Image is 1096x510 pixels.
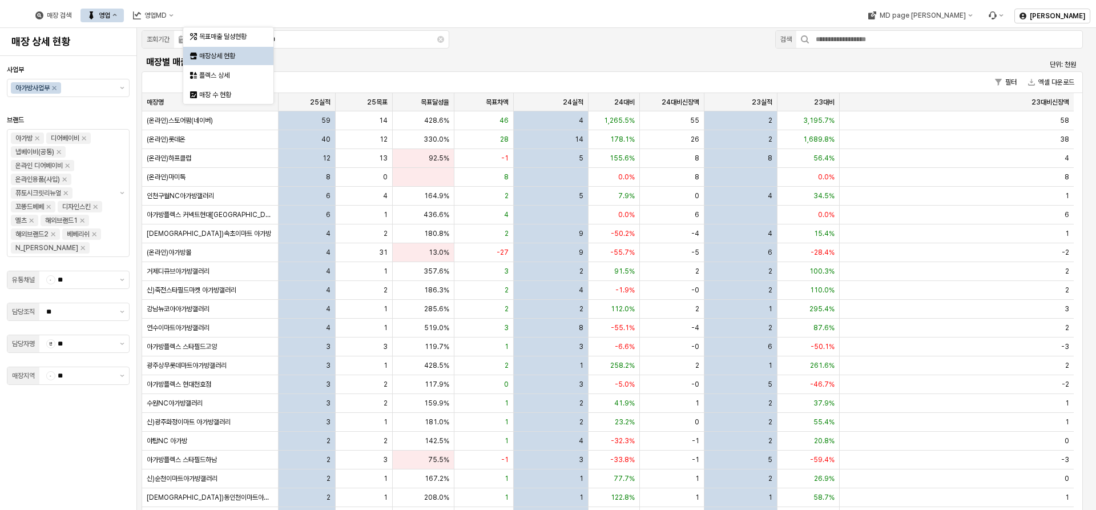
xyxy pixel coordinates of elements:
span: 181.0% [425,417,449,427]
p: [PERSON_NAME] [1030,11,1085,21]
span: 180.8% [424,229,449,238]
span: 5 [579,154,583,163]
button: 제안 사항 표시 [115,335,129,352]
span: 41.9% [614,399,635,408]
span: 광주상무롯데마트아가방갤러리 [147,361,227,370]
span: 428.5% [424,361,449,370]
span: 2 [505,304,509,314]
span: 8 [326,172,331,182]
span: 2 [579,267,583,276]
span: 23대비 [814,98,835,107]
span: 110.0% [810,286,835,295]
span: 2 [768,436,772,445]
span: 59 [321,116,331,125]
span: 155.6% [610,154,635,163]
span: 6 [768,342,772,351]
div: Select an option [183,27,273,105]
button: 필터 [990,75,1021,89]
button: Clear [437,36,444,43]
span: 1 [505,342,509,351]
span: 3 [326,399,331,408]
span: 2 [384,399,388,408]
div: Remove 해외브랜드1 [80,218,84,223]
span: 4 [326,323,331,332]
div: 매장상세 현황 [199,51,260,61]
span: -46.7% [810,380,835,389]
span: 0.0% [818,172,835,182]
div: Remove 디자인스킨 [93,204,98,209]
span: -27 [497,248,509,257]
span: -55.7% [610,248,635,257]
span: -4 [691,323,699,332]
div: 목표매출 달성현황 [199,32,260,41]
h4: 매장 상세 현황 [11,36,125,47]
span: 0 [1065,474,1069,483]
span: -0 [691,380,699,389]
span: 112.0% [611,304,635,314]
span: 9 [579,248,583,257]
span: 2 [768,474,772,483]
span: 295.4% [809,304,835,314]
span: -50.1% [811,342,835,351]
span: 강남뉴코아아가방갤러리 [147,304,209,314]
div: MD page 이동 [861,9,979,22]
span: 0 [695,191,699,200]
span: 38 [1060,135,1069,144]
span: 24실적 [563,98,583,107]
span: 4 [326,304,331,314]
span: 1 [384,304,388,314]
span: 40 [321,135,331,144]
span: 1 [1065,417,1069,427]
div: Remove N_이야이야오 [80,246,85,250]
span: 2 [768,116,772,125]
span: -1.9% [615,286,635,295]
span: 92.5% [429,154,449,163]
span: 26 [691,135,699,144]
span: 3 [504,267,509,276]
div: 매장 검색 [29,9,78,22]
span: 3 [579,380,583,389]
span: 23실적 [752,98,772,107]
span: 4 [326,267,331,276]
span: (온라인)스토어팜(네이버) [147,116,213,125]
span: 연수이마트아가방갤러리 [147,323,209,332]
div: 매장지역 [12,370,35,382]
div: 검색 [780,34,792,45]
div: MD page [PERSON_NAME] [879,11,965,19]
span: 1 [505,436,509,445]
span: 4 [579,436,583,445]
span: 0.0% [618,210,635,219]
span: 1 [384,267,388,276]
span: 3 [1065,304,1069,314]
span: 2 [384,229,388,238]
div: 조회기간 [147,34,170,45]
span: 2 [768,417,772,427]
span: 4 [326,286,331,295]
div: Menu item 6 [981,9,1010,22]
span: 4 [326,229,331,238]
span: 브랜드 [7,116,24,124]
span: 2 [327,436,331,445]
span: 8 [579,323,583,332]
span: 2 [768,323,772,332]
span: 3 [326,380,331,389]
span: 1 [768,361,772,370]
span: 0.0% [818,210,835,219]
span: 58 [1060,116,1069,125]
div: 영업 [99,11,110,19]
span: - [47,372,55,380]
span: -1 [692,455,699,464]
span: 3 [504,323,509,332]
span: 8 [768,154,772,163]
span: -0 [691,286,699,295]
span: 2 [695,304,699,314]
button: 영업 [80,9,124,22]
span: 목표달성율 [421,98,449,107]
span: -2 [1062,248,1069,257]
span: 6 [768,248,772,257]
div: 디자인스킨 [62,201,91,212]
span: 2 [695,267,699,276]
span: 0 [1065,436,1069,445]
span: 2 [384,286,388,295]
span: -55.1% [611,323,635,332]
